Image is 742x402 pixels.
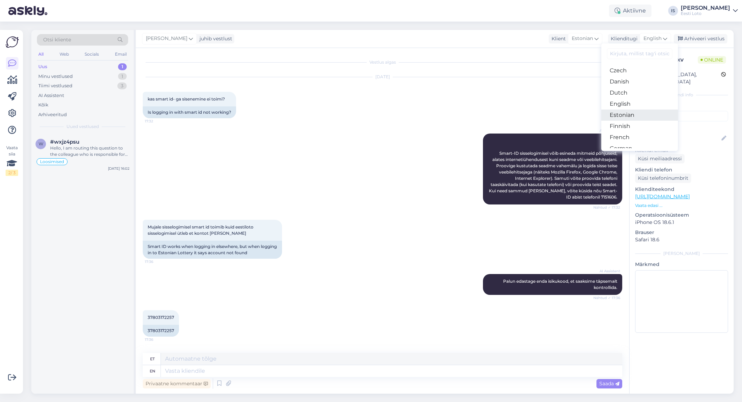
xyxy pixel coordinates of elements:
span: kas smart id- ga sisenemine ei toimi? [148,96,225,102]
span: Saada [599,380,619,387]
span: AI Assistent [594,128,620,133]
div: Privaatne kommentaar [143,379,211,388]
div: Vaata siia [6,145,18,176]
a: Estonian [601,110,678,121]
p: Klienditeekond [635,186,728,193]
div: 2 / 3 [6,170,18,176]
div: 1 [118,73,127,80]
span: Nähtud ✓ 17:32 [593,205,620,210]
a: German [601,143,678,154]
p: Safari 18.6 [635,236,728,243]
input: Kirjuta, millist tag'i otsid [607,48,672,59]
div: juhib vestlust [197,35,232,42]
div: 1 [118,63,127,70]
span: 17:36 [145,337,171,342]
div: [PERSON_NAME] [681,5,730,11]
a: Finnish [601,121,678,132]
span: Nähtud ✓ 17:36 [593,295,620,300]
div: Klienditugi [608,35,638,42]
p: Operatsioonisüsteem [635,211,728,219]
div: Kliendi info [635,92,728,98]
div: [PERSON_NAME] [635,250,728,257]
span: English [643,35,662,42]
div: 3 [117,82,127,89]
div: Vestlus algas [143,59,622,65]
a: Dutch [601,87,678,98]
span: Mujale sisselogimisel smart id toimib kuid eestiloto sisselogimisel ütleb et kontot [PERSON_NAME] [148,224,255,236]
span: Loosimised [40,160,64,164]
p: iPhone OS 18.6.1 [635,219,728,226]
div: AI Assistent [38,92,64,99]
div: Email [114,50,128,59]
span: 37803172257 [148,315,174,320]
input: Lisa nimi [635,135,720,142]
div: Socials [83,50,100,59]
div: [DATE] 16:02 [108,166,130,171]
div: en [150,365,155,377]
div: Arhiveeri vestlus [674,34,727,43]
div: Eesti Loto [681,11,730,16]
div: Tiimi vestlused [38,82,72,89]
div: [GEOGRAPHIC_DATA], [GEOGRAPHIC_DATA] [637,71,721,86]
div: 37803172257 [143,325,179,337]
a: French [601,132,678,143]
span: 17:36 [145,259,171,264]
div: Kõik [38,102,48,108]
p: Brauser [635,229,728,236]
div: Klient [549,35,566,42]
a: Danish [601,76,678,87]
div: All [37,50,45,59]
span: Online [698,56,726,64]
a: Czech [601,65,678,76]
p: Kliendi email [635,147,728,154]
a: [PERSON_NAME]Eesti Loto [681,5,738,16]
span: Palun edastage enda isikukood, et saaksime täpsemalt kontrollida. [503,279,618,290]
div: [DATE] [143,74,622,80]
p: Kliendi nimi [635,124,728,131]
div: Minu vestlused [38,73,73,80]
span: AI Assistent [594,268,620,274]
div: IS [668,6,678,16]
div: Küsi meiliaadressi [635,154,685,163]
span: w [39,141,43,146]
p: Vaata edasi ... [635,202,728,209]
div: et [150,353,155,365]
span: Otsi kliente [43,36,71,43]
p: Märkmed [635,261,728,268]
div: Web [58,50,70,59]
div: Küsi telefoninumbrit [635,174,691,183]
span: 17:32 [145,119,171,124]
div: Aktiivne [609,5,651,17]
span: Uued vestlused [67,123,99,130]
input: Lisa tag [635,111,728,121]
div: Arhiveeritud [38,111,67,118]
p: Kliendi tag'id [635,102,728,110]
span: #wxjz4psu [50,139,79,145]
div: Is logging in with smart id not working? [143,106,236,118]
a: English [601,98,678,110]
span: Estonian [572,35,593,42]
div: Uus [38,63,47,70]
a: [URL][DOMAIN_NAME] [635,193,690,200]
p: Kliendi telefon [635,166,728,174]
div: Smart ID works when logging in elsewhere, but when logging in to Estonian Lottery it says account... [143,241,282,259]
span: [PERSON_NAME] [146,35,187,42]
img: Askly Logo [6,35,19,49]
div: Hello, I am routing this question to the colleague who is responsible for this topic. The reply m... [50,145,130,158]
